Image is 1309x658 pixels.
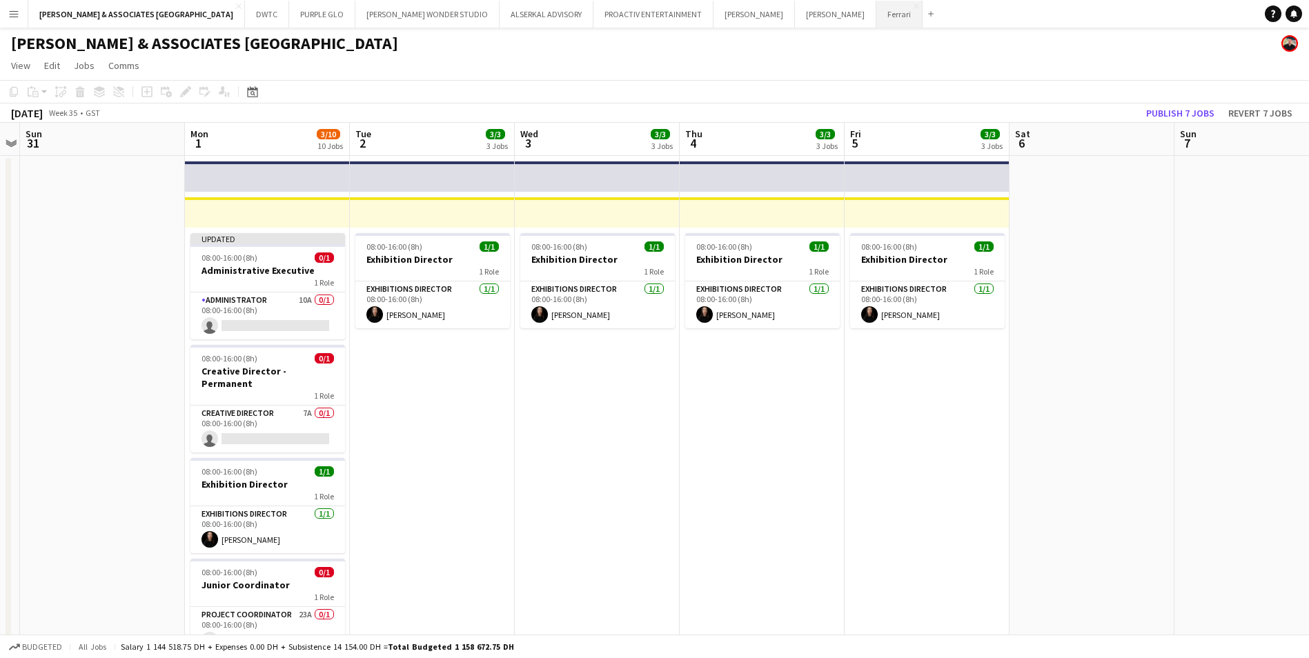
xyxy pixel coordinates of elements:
[121,641,514,652] div: Salary 1 144 518.75 DH + Expenses 0.00 DH + Subsistence 14 154.00 DH =
[44,59,60,72] span: Edit
[1180,128,1197,140] span: Sun
[816,141,838,151] div: 3 Jobs
[201,466,257,477] span: 08:00-16:00 (8h)
[190,128,208,140] span: Mon
[190,478,345,490] h3: Exhibition Director
[315,466,334,477] span: 1/1
[518,135,538,151] span: 3
[1013,135,1030,151] span: 6
[816,129,835,139] span: 3/3
[201,252,257,263] span: 08:00-16:00 (8h)
[520,128,538,140] span: Wed
[28,1,245,28] button: [PERSON_NAME] & ASSOCIATES [GEOGRAPHIC_DATA]
[713,1,795,28] button: [PERSON_NAME]
[685,233,840,328] app-job-card: 08:00-16:00 (8h)1/1Exhibition Director1 RoleExhibitions Director1/108:00-16:00 (8h)[PERSON_NAME]
[314,491,334,501] span: 1 Role
[22,642,62,652] span: Budgeted
[520,233,675,328] app-job-card: 08:00-16:00 (8h)1/1Exhibition Director1 RoleExhibitions Director1/108:00-16:00 (8h)[PERSON_NAME]
[46,108,80,118] span: Week 35
[314,390,334,401] span: 1 Role
[850,253,1005,266] h3: Exhibition Director
[593,1,713,28] button: PROACTIV ENTERTAINMENT
[190,458,345,553] app-job-card: 08:00-16:00 (8h)1/1Exhibition Director1 RoleExhibitions Director1/108:00-16:00 (8h)[PERSON_NAME]
[500,1,593,28] button: ALSERKAL ADVISORY
[981,129,1000,139] span: 3/3
[188,135,208,151] span: 1
[366,241,422,252] span: 08:00-16:00 (8h)
[651,129,670,139] span: 3/3
[683,135,702,151] span: 4
[6,57,36,74] a: View
[315,567,334,577] span: 0/1
[7,639,64,655] button: Budgeted
[520,253,675,266] h3: Exhibition Director
[317,141,343,151] div: 10 Jobs
[314,592,334,602] span: 1 Role
[201,353,257,363] span: 08:00-16:00 (8h)
[315,252,334,263] span: 0/1
[861,241,917,252] span: 08:00-16:00 (8h)
[981,141,1003,151] div: 3 Jobs
[190,345,345,452] app-job-card: 08:00-16:00 (8h)0/1Creative Director - Permanent1 RoleCreative Director7A0/108:00-16:00 (8h)
[190,292,345,339] app-card-role: Administrator10A0/108:00-16:00 (8h)
[190,365,345,390] h3: Creative Director - Permanent
[1141,104,1220,122] button: Publish 7 jobs
[317,129,340,139] span: 3/10
[355,281,510,328] app-card-role: Exhibitions Director1/108:00-16:00 (8h)[PERSON_NAME]
[644,266,664,277] span: 1 Role
[486,129,505,139] span: 3/3
[850,281,1005,328] app-card-role: Exhibitions Director1/108:00-16:00 (8h)[PERSON_NAME]
[190,233,345,244] div: Updated
[315,353,334,363] span: 0/1
[26,128,42,140] span: Sun
[68,57,100,74] a: Jobs
[520,281,675,328] app-card-role: Exhibitions Director1/108:00-16:00 (8h)[PERSON_NAME]
[850,128,861,140] span: Fri
[355,1,500,28] button: [PERSON_NAME] WONDER STUDIO
[795,1,876,28] button: [PERSON_NAME]
[1015,128,1030,140] span: Sat
[11,33,398,54] h1: [PERSON_NAME] & ASSOCIATES [GEOGRAPHIC_DATA]
[108,59,139,72] span: Comms
[876,1,923,28] button: Ferrari
[355,233,510,328] app-job-card: 08:00-16:00 (8h)1/1Exhibition Director1 RoleExhibitions Director1/108:00-16:00 (8h)[PERSON_NAME]
[39,57,66,74] a: Edit
[974,241,994,252] span: 1/1
[486,141,508,151] div: 3 Jobs
[314,277,334,288] span: 1 Role
[388,641,514,652] span: Total Budgeted 1 158 672.75 DH
[190,506,345,553] app-card-role: Exhibitions Director1/108:00-16:00 (8h)[PERSON_NAME]
[355,128,371,140] span: Tue
[289,1,355,28] button: PURPLE GLO
[644,241,664,252] span: 1/1
[86,108,100,118] div: GST
[809,266,829,277] span: 1 Role
[76,641,109,652] span: All jobs
[190,607,345,654] app-card-role: Project Coordinator23A0/108:00-16:00 (8h)
[353,135,371,151] span: 2
[974,266,994,277] span: 1 Role
[848,135,861,151] span: 5
[651,141,673,151] div: 3 Jobs
[480,241,499,252] span: 1/1
[479,266,499,277] span: 1 Role
[190,559,345,654] app-job-card: 08:00-16:00 (8h)0/1Junior Coordinator1 RoleProject Coordinator23A0/108:00-16:00 (8h)
[245,1,289,28] button: DWTC
[190,406,345,452] app-card-role: Creative Director7A0/108:00-16:00 (8h)
[355,253,510,266] h3: Exhibition Director
[1281,35,1298,52] app-user-avatar: Glenn Lloyd
[850,233,1005,328] app-job-card: 08:00-16:00 (8h)1/1Exhibition Director1 RoleExhibitions Director1/108:00-16:00 (8h)[PERSON_NAME]
[190,233,345,339] app-job-card: Updated08:00-16:00 (8h)0/1Administrative Executive1 RoleAdministrator10A0/108:00-16:00 (8h)
[11,106,43,120] div: [DATE]
[23,135,42,151] span: 31
[685,253,840,266] h3: Exhibition Director
[531,241,587,252] span: 08:00-16:00 (8h)
[11,59,30,72] span: View
[190,579,345,591] h3: Junior Coordinator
